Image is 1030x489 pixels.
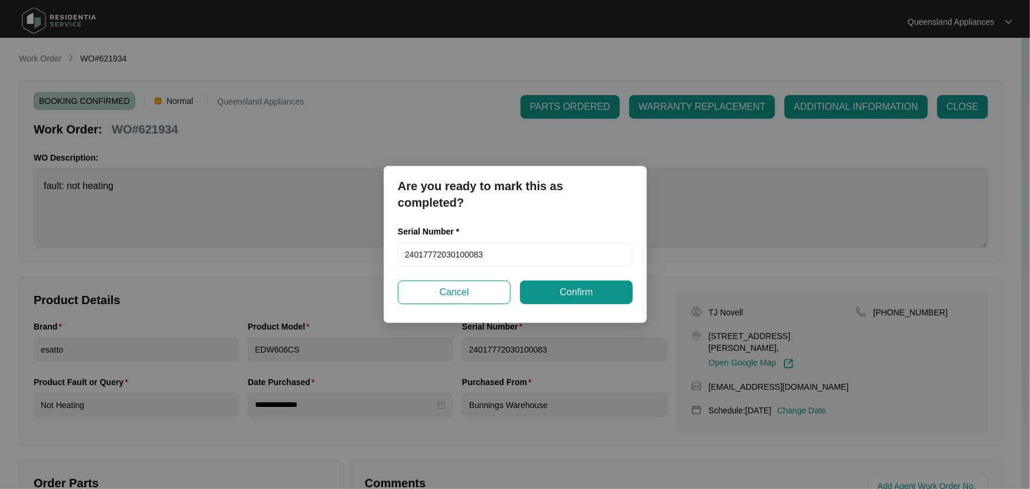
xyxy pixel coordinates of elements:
[398,281,511,304] button: Cancel
[520,281,633,304] button: Confirm
[439,285,469,299] span: Cancel
[398,178,633,194] p: Are you ready to mark this as
[398,194,633,211] p: completed?
[398,226,468,237] label: Serial Number *
[560,285,593,299] span: Confirm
